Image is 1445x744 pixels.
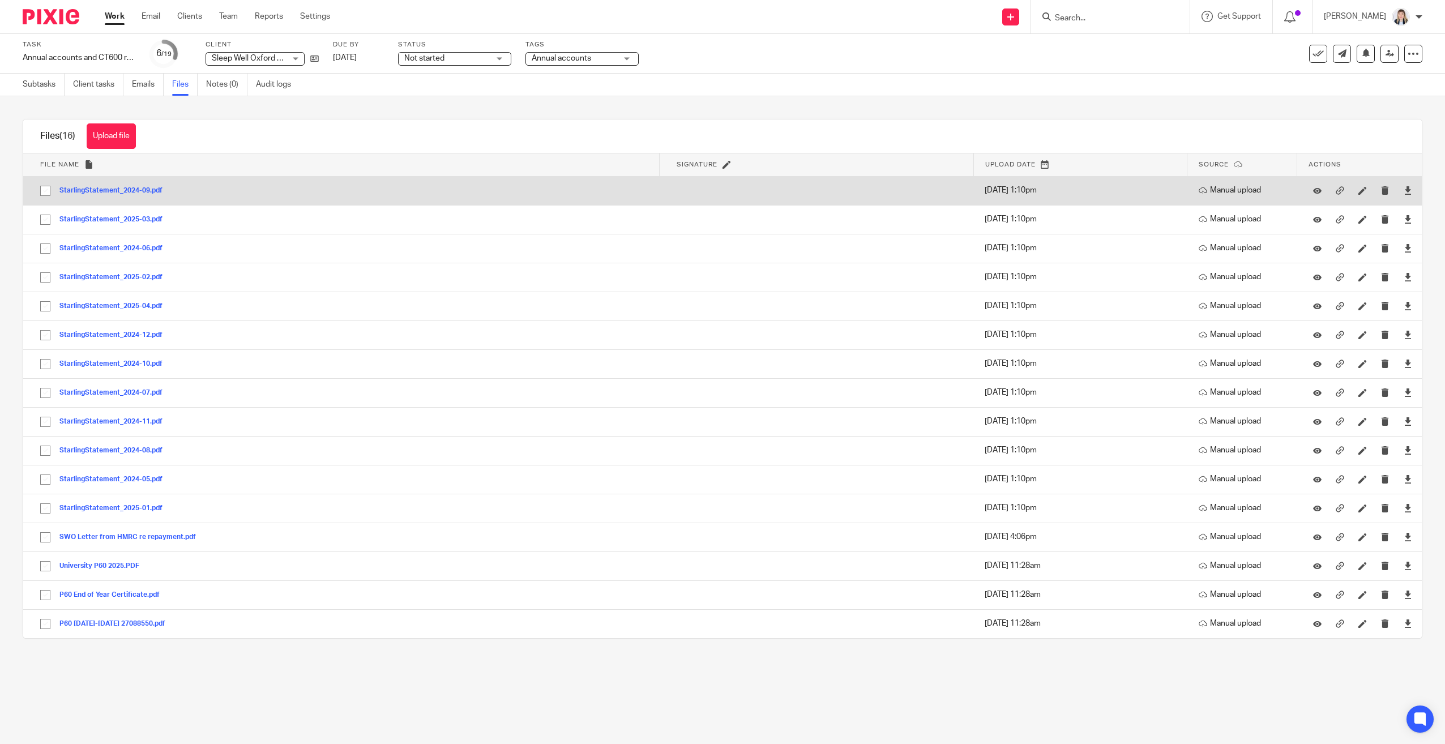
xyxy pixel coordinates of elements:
p: [DATE] 1:10pm [985,271,1181,283]
a: Download [1404,473,1412,485]
p: Manual upload [1199,416,1292,427]
a: Download [1404,444,1412,456]
button: StarlingStatement_2024-06.pdf [59,245,171,253]
p: Manual upload [1199,473,1292,485]
p: [DATE] 1:10pm [985,502,1181,514]
label: Due by [333,40,384,49]
button: StarlingStatement_2024-07.pdf [59,389,171,397]
a: Download [1404,416,1412,427]
button: StarlingStatement_2025-04.pdf [59,302,171,310]
input: Select [35,613,56,635]
a: Download [1404,531,1412,542]
label: Task [23,40,136,49]
div: Annual accounts and CT600 return [23,52,136,63]
p: Manual upload [1199,213,1292,225]
p: [DATE] 1:10pm [985,300,1181,311]
button: StarlingStatement_2025-03.pdf [59,216,171,224]
input: Select [35,555,56,577]
input: Select [35,267,56,288]
input: Select [35,296,56,317]
span: File name [40,161,79,168]
button: P60 End of Year Certificate.pdf [59,591,168,599]
p: [PERSON_NAME] [1324,11,1386,22]
label: Client [206,40,319,49]
input: Select [35,527,56,548]
img: Carlean%20Parker%20Pic.jpg [1392,8,1410,26]
a: Emails [132,74,164,96]
p: Manual upload [1199,531,1292,542]
a: Files [172,74,198,96]
p: Manual upload [1199,271,1292,283]
a: Download [1404,560,1412,571]
p: Manual upload [1199,560,1292,571]
span: Actions [1309,161,1341,168]
a: Download [1404,618,1412,629]
p: [DATE] 4:06pm [985,531,1181,542]
span: Annual accounts [532,54,591,62]
p: Manual upload [1199,358,1292,369]
span: Source [1199,161,1229,168]
p: [DATE] 1:10pm [985,473,1181,485]
input: Select [35,324,56,346]
p: [DATE] 1:10pm [985,358,1181,369]
p: [DATE] 1:10pm [985,387,1181,398]
button: StarlingStatement_2025-02.pdf [59,273,171,281]
a: Clients [177,11,202,22]
a: Settings [300,11,330,22]
input: Select [35,411,56,433]
p: [DATE] 1:10pm [985,444,1181,456]
p: Manual upload [1199,618,1292,629]
input: Select [35,584,56,606]
p: Manual upload [1199,589,1292,600]
a: Download [1404,300,1412,311]
p: Manual upload [1199,502,1292,514]
input: Select [35,209,56,230]
a: Download [1404,358,1412,369]
button: SWO Letter from HMRC re repayment.pdf [59,533,204,541]
a: Client tasks [73,74,123,96]
div: 6 [156,47,172,60]
p: Manual upload [1199,300,1292,311]
a: Notes (0) [206,74,247,96]
p: [DATE] 1:10pm [985,242,1181,254]
input: Select [35,440,56,461]
p: [DATE] 11:28am [985,589,1181,600]
a: Team [219,11,238,22]
button: StarlingStatement_2024-09.pdf [59,187,171,195]
label: Status [398,40,511,49]
button: StarlingStatement_2024-10.pdf [59,360,171,368]
label: Tags [525,40,639,49]
p: [DATE] 1:10pm [985,213,1181,225]
input: Select [35,180,56,202]
p: [DATE] 1:10pm [985,185,1181,196]
a: Download [1404,213,1412,225]
small: /19 [161,51,172,57]
a: Download [1404,589,1412,600]
span: [DATE] [333,54,357,62]
a: Download [1404,329,1412,340]
button: StarlingStatement_2024-05.pdf [59,476,171,484]
p: Manual upload [1199,329,1292,340]
a: Audit logs [256,74,300,96]
span: Not started [404,54,444,62]
p: [DATE] 11:28am [985,560,1181,571]
a: Download [1404,387,1412,398]
button: P60 [DATE]-[DATE] 27088550.pdf [59,620,174,628]
a: Download [1404,185,1412,196]
p: [DATE] 1:10pm [985,416,1181,427]
p: Manual upload [1199,444,1292,456]
button: StarlingStatement_2024-08.pdf [59,447,171,455]
input: Select [35,498,56,519]
button: StarlingStatement_2024-11.pdf [59,418,171,426]
button: University P60 2025.PDF [59,562,148,570]
input: Search [1054,14,1156,24]
h1: Files [40,130,75,142]
input: Select [35,469,56,490]
a: Email [142,11,160,22]
input: Select [35,353,56,375]
button: StarlingStatement_2025-01.pdf [59,504,171,512]
a: Download [1404,502,1412,514]
a: Work [105,11,125,22]
button: Upload file [87,123,136,149]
